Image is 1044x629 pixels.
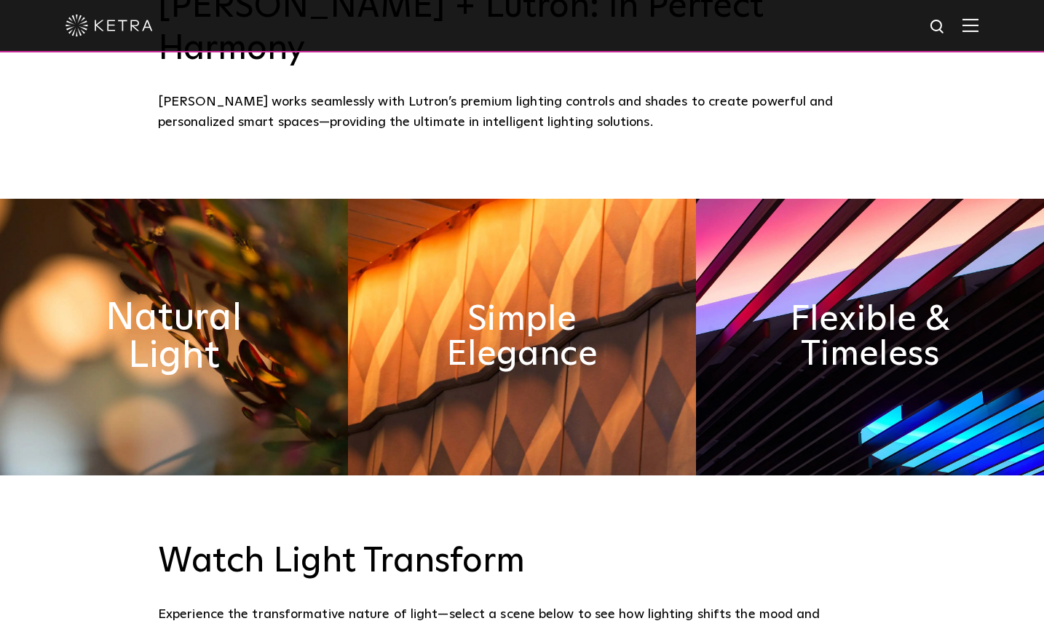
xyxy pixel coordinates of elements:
[929,18,947,36] img: search icon
[158,92,886,133] div: [PERSON_NAME] works seamlessly with Lutron’s premium lighting controls and shades to create power...
[66,15,153,36] img: ketra-logo-2019-white
[696,199,1044,475] img: flexible_timeless_ketra
[962,18,978,32] img: Hamburger%20Nav.svg
[158,541,886,583] h3: Watch Light Transform
[79,298,269,375] h2: Natural Light
[783,302,957,372] h2: Flexible & Timeless
[435,302,609,372] h2: Simple Elegance
[348,199,696,475] img: simple_elegance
